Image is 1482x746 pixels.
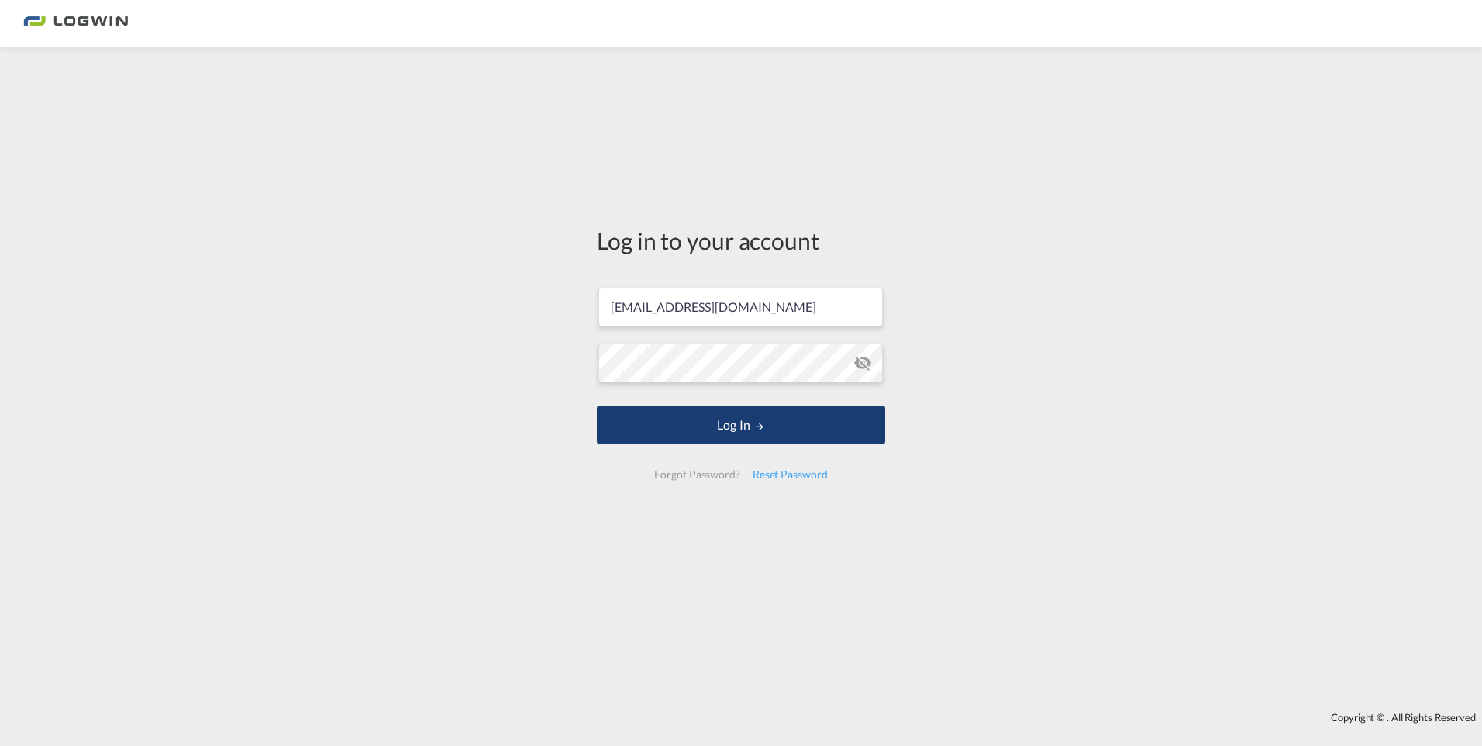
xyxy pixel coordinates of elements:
div: Forgot Password? [648,461,746,489]
input: Enter email/phone number [598,288,883,326]
img: 2761ae10d95411efa20a1f5e0282d2d7.png [23,6,128,41]
md-icon: icon-eye-off [853,354,872,372]
button: LOGIN [597,406,885,444]
div: Reset Password [746,461,834,489]
div: Log in to your account [597,224,885,257]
